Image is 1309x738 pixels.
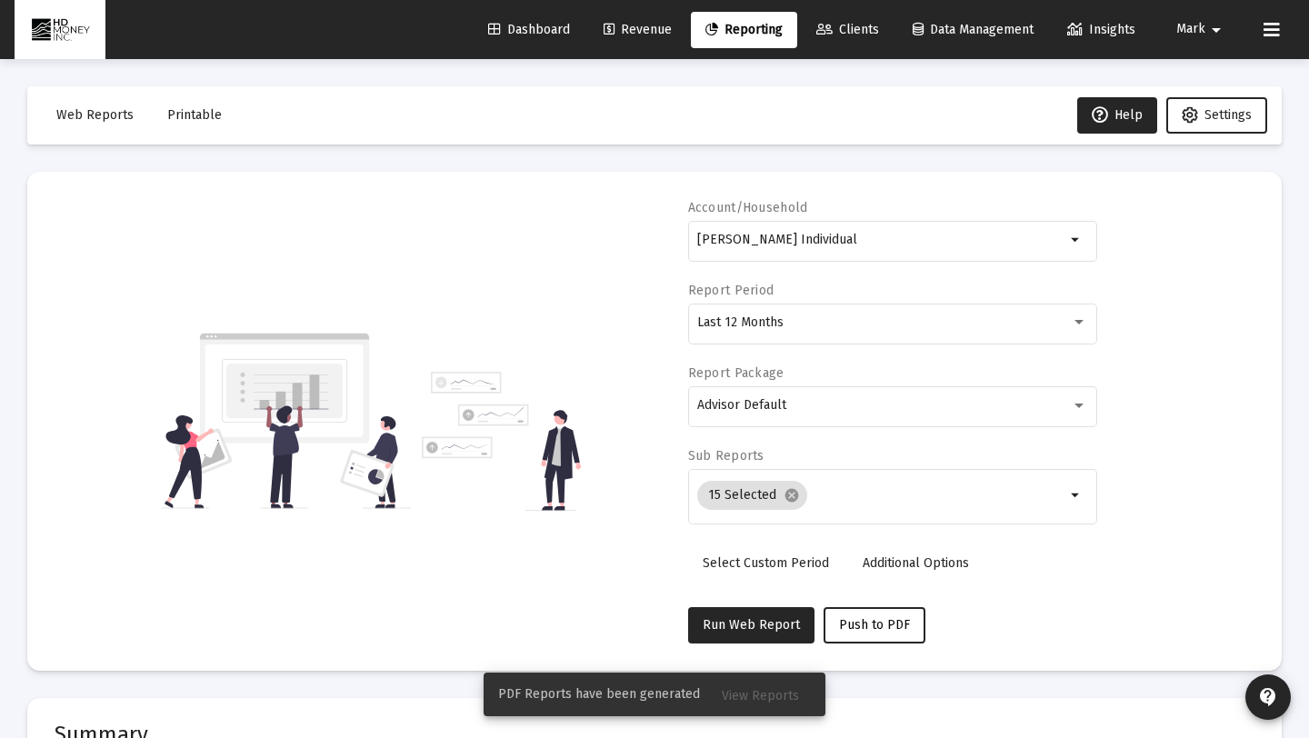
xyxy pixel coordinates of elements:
[703,555,829,571] span: Select Custom Period
[784,487,800,504] mat-icon: cancel
[56,107,134,123] span: Web Reports
[1257,686,1279,708] mat-icon: contact_support
[1154,11,1249,47] button: Mark
[1204,107,1252,123] span: Settings
[1092,107,1143,123] span: Help
[488,22,570,37] span: Dashboard
[1077,97,1157,134] button: Help
[688,607,814,643] button: Run Web Report
[691,12,797,48] a: Reporting
[1053,12,1150,48] a: Insights
[1067,22,1135,37] span: Insights
[42,97,148,134] button: Web Reports
[707,678,814,711] button: View Reports
[1205,12,1227,48] mat-icon: arrow_drop_down
[688,365,784,381] label: Report Package
[1065,229,1087,251] mat-icon: arrow_drop_down
[913,22,1034,37] span: Data Management
[816,22,879,37] span: Clients
[604,22,672,37] span: Revenue
[824,607,925,643] button: Push to PDF
[898,12,1048,48] a: Data Management
[1166,97,1267,134] button: Settings
[1065,484,1087,506] mat-icon: arrow_drop_down
[167,107,222,123] span: Printable
[697,481,807,510] mat-chip: 15 Selected
[474,12,585,48] a: Dashboard
[688,448,764,464] label: Sub Reports
[161,331,411,511] img: reporting
[589,12,686,48] a: Revenue
[153,97,236,134] button: Printable
[703,617,800,633] span: Run Web Report
[697,233,1065,247] input: Search or select an account or household
[697,397,786,413] span: Advisor Default
[697,477,1065,514] mat-chip-list: Selection
[697,314,784,330] span: Last 12 Months
[802,12,894,48] a: Clients
[705,22,783,37] span: Reporting
[498,685,700,703] span: PDF Reports have been generated
[1176,22,1205,37] span: Mark
[422,372,581,511] img: reporting-alt
[722,688,799,703] span: View Reports
[28,12,92,48] img: Dashboard
[839,617,910,633] span: Push to PDF
[688,200,808,215] label: Account/Household
[688,283,774,298] label: Report Period
[863,555,969,571] span: Additional Options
